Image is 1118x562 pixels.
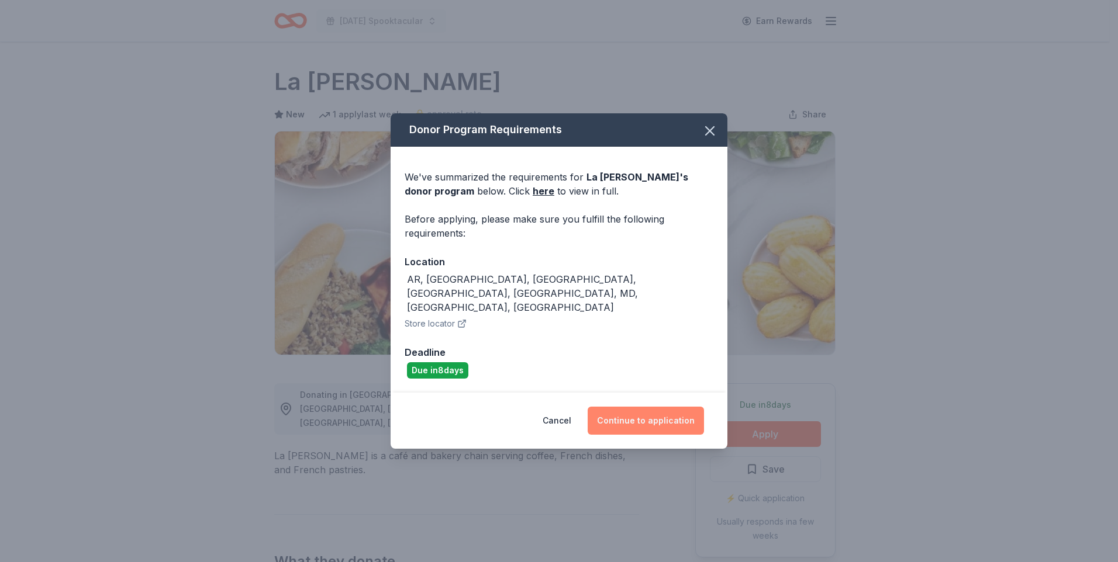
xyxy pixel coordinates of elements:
[405,212,713,240] div: Before applying, please make sure you fulfill the following requirements:
[405,317,467,331] button: Store locator
[533,184,554,198] a: here
[407,272,713,314] div: AR, [GEOGRAPHIC_DATA], [GEOGRAPHIC_DATA], [GEOGRAPHIC_DATA], [GEOGRAPHIC_DATA], MD, [GEOGRAPHIC_D...
[407,362,468,379] div: Due in 8 days
[405,254,713,269] div: Location
[588,407,704,435] button: Continue to application
[391,113,727,147] div: Donor Program Requirements
[405,345,713,360] div: Deadline
[543,407,571,435] button: Cancel
[405,170,713,198] div: We've summarized the requirements for below. Click to view in full.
